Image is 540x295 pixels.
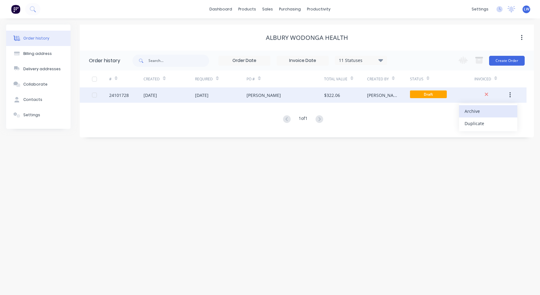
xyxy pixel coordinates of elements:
[23,36,49,41] div: Order history
[6,61,71,77] button: Delivery addresses
[259,5,276,14] div: sales
[474,76,491,82] div: Invoiced
[6,77,71,92] button: Collaborate
[474,71,509,87] div: Invoiced
[219,56,270,65] input: Order Date
[6,46,71,61] button: Billing address
[304,5,334,14] div: productivity
[6,31,71,46] button: Order history
[109,76,112,82] div: #
[469,5,492,14] div: settings
[247,92,281,98] div: [PERSON_NAME]
[465,107,512,116] div: Archive
[465,119,512,128] div: Duplicate
[235,5,259,14] div: products
[367,71,410,87] div: Created By
[367,76,389,82] div: Created By
[410,76,423,82] div: Status
[324,71,367,87] div: Total Value
[524,6,529,12] span: LW
[410,71,474,87] div: Status
[299,115,308,124] div: 1 of 1
[89,57,120,64] div: Order history
[247,76,255,82] div: PO #
[276,5,304,14] div: purchasing
[266,34,348,41] div: Albury Wodonga Health
[109,92,129,98] div: 24101728
[23,97,42,102] div: Contacts
[144,76,160,82] div: Created
[324,92,340,98] div: $322.06
[11,5,20,14] img: Factory
[335,57,387,64] div: 11 Statuses
[489,56,525,66] button: Create Order
[206,5,235,14] a: dashboard
[23,82,48,87] div: Collaborate
[195,71,247,87] div: Required
[23,66,61,72] div: Delivery addresses
[144,92,157,98] div: [DATE]
[195,92,209,98] div: [DATE]
[23,112,40,118] div: Settings
[195,76,213,82] div: Required
[277,56,328,65] input: Invoice Date
[410,90,447,98] span: Draft
[23,51,52,56] div: Billing address
[247,71,324,87] div: PO #
[6,107,71,123] button: Settings
[144,71,195,87] div: Created
[324,76,347,82] div: Total Value
[6,92,71,107] button: Contacts
[109,71,144,87] div: #
[148,55,209,67] input: Search...
[367,92,398,98] div: [PERSON_NAME]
